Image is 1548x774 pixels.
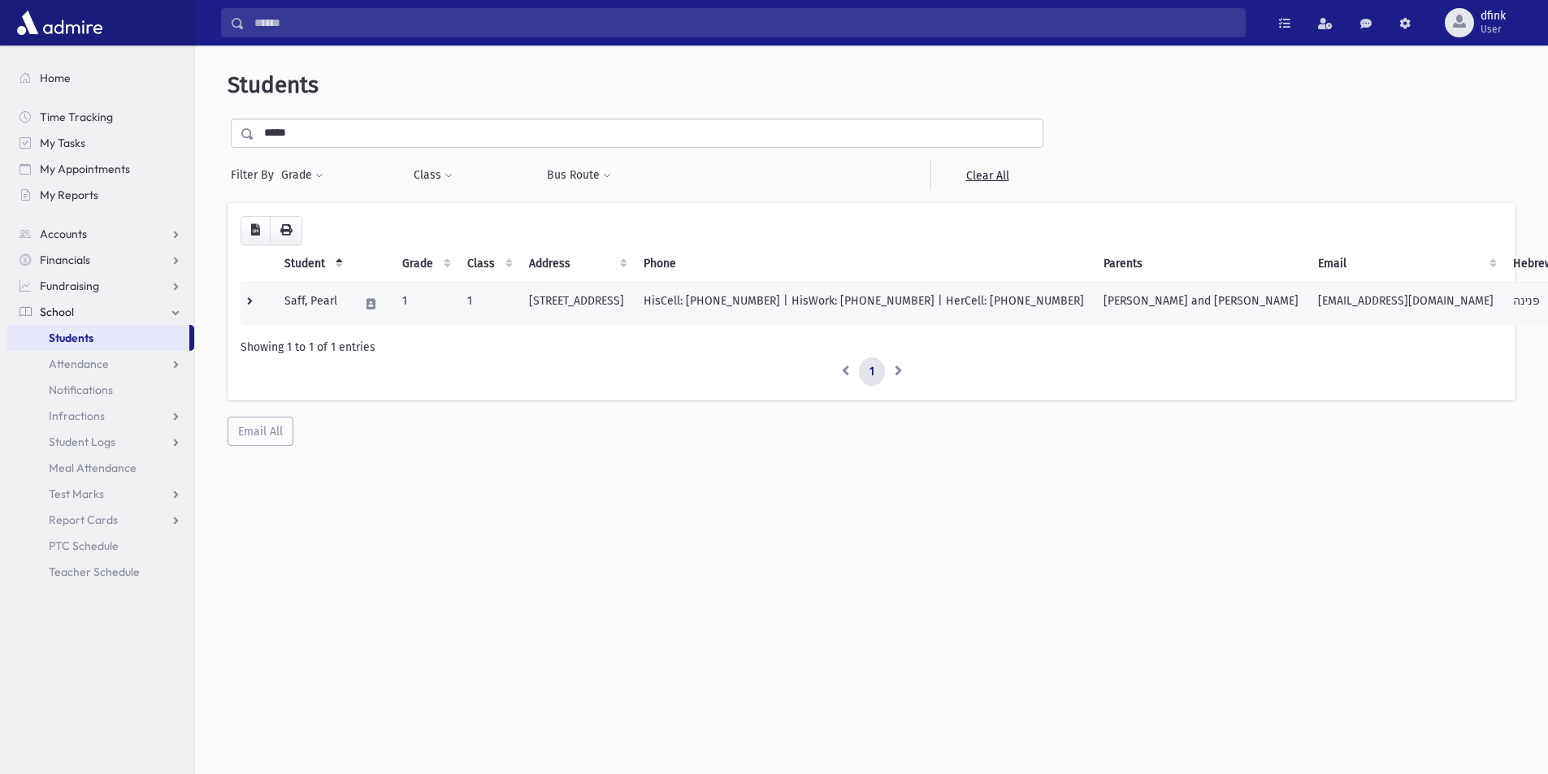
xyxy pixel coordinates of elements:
[49,331,93,345] span: Students
[40,188,98,202] span: My Reports
[7,247,194,273] a: Financials
[7,351,194,377] a: Attendance
[245,8,1245,37] input: Search
[7,156,194,182] a: My Appointments
[7,559,194,585] a: Teacher Schedule
[1481,10,1506,23] span: dfink
[49,409,105,423] span: Infractions
[275,282,349,326] td: Saff, Pearl
[49,538,119,553] span: PTC Schedule
[40,279,99,293] span: Fundraising
[7,182,194,208] a: My Reports
[241,339,1502,356] div: Showing 1 to 1 of 1 entries
[859,357,885,387] a: 1
[40,253,90,267] span: Financials
[231,166,280,184] span: Filter By
[40,162,130,176] span: My Appointments
[7,273,194,299] a: Fundraising
[7,533,194,559] a: PTC Schedule
[1094,245,1308,283] th: Parents
[241,216,271,245] button: CSV
[228,417,293,446] button: Email All
[40,305,74,319] span: School
[634,282,1094,326] td: HisCell: [PHONE_NUMBER] | HisWork: [PHONE_NUMBER] | HerCell: [PHONE_NUMBER]
[7,325,189,351] a: Students
[519,282,634,326] td: [STREET_ADDRESS]
[13,6,106,39] img: AdmirePro
[49,461,137,475] span: Meal Attendance
[270,216,302,245] button: Print
[413,161,453,190] button: Class
[546,161,612,190] button: Bus Route
[392,245,457,283] th: Grade: activate to sort column ascending
[49,512,118,527] span: Report Cards
[40,227,87,241] span: Accounts
[7,455,194,481] a: Meal Attendance
[228,71,319,98] span: Students
[49,486,104,501] span: Test Marks
[7,299,194,325] a: School
[49,564,140,579] span: Teacher Schedule
[457,245,519,283] th: Class: activate to sort column ascending
[1308,282,1503,326] td: [EMAIL_ADDRESS][DOMAIN_NAME]
[7,65,194,91] a: Home
[1094,282,1308,326] td: [PERSON_NAME] and [PERSON_NAME]
[49,357,109,371] span: Attendance
[49,383,113,397] span: Notifications
[457,282,519,326] td: 1
[40,110,113,124] span: Time Tracking
[7,377,194,403] a: Notifications
[275,245,349,283] th: Student: activate to sort column descending
[49,435,115,449] span: Student Logs
[7,130,194,156] a: My Tasks
[392,282,457,326] td: 1
[1481,23,1506,36] span: User
[930,161,1043,190] a: Clear All
[7,507,194,533] a: Report Cards
[7,221,194,247] a: Accounts
[7,481,194,507] a: Test Marks
[1308,245,1503,283] th: Email: activate to sort column ascending
[7,429,194,455] a: Student Logs
[280,161,324,190] button: Grade
[7,403,194,429] a: Infractions
[40,71,71,85] span: Home
[40,136,85,150] span: My Tasks
[7,104,194,130] a: Time Tracking
[519,245,634,283] th: Address: activate to sort column ascending
[634,245,1094,283] th: Phone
